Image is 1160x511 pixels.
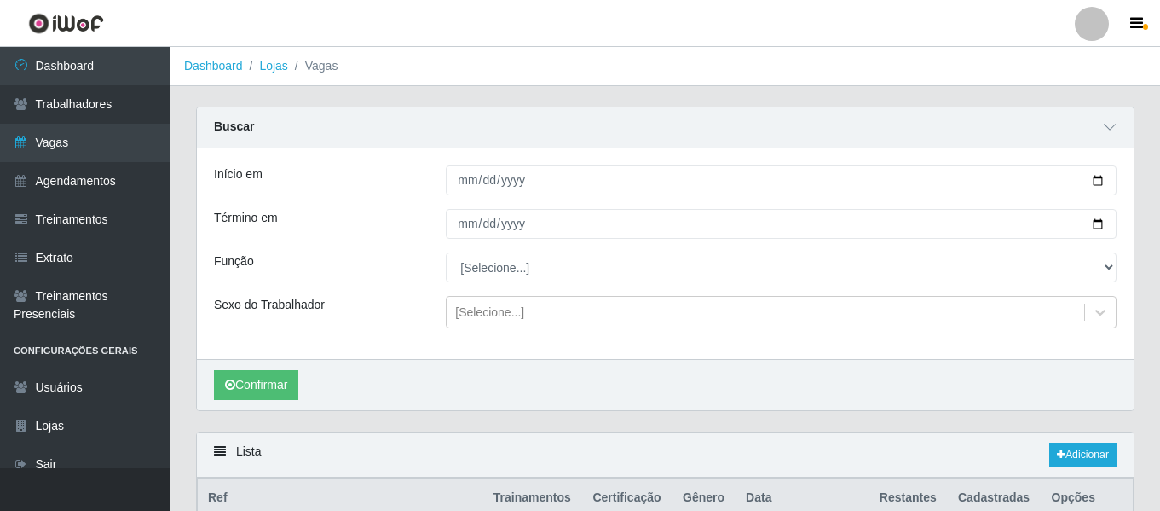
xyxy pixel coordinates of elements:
nav: breadcrumb [170,47,1160,86]
img: CoreUI Logo [28,13,104,34]
button: Confirmar [214,370,298,400]
input: 00/00/0000 [446,165,1117,195]
input: 00/00/0000 [446,209,1117,239]
label: Término em [214,209,278,227]
label: Função [214,253,254,270]
div: Lista [197,433,1134,478]
a: Dashboard [184,59,243,73]
a: Lojas [259,59,287,73]
label: Início em [214,165,263,183]
strong: Buscar [214,119,254,133]
div: [Selecione...] [455,304,524,322]
a: Adicionar [1049,443,1117,467]
li: Vagas [288,57,338,75]
label: Sexo do Trabalhador [214,296,325,314]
